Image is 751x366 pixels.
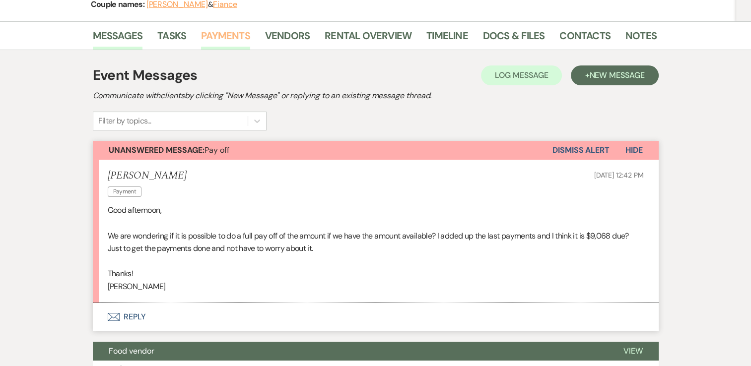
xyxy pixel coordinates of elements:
[481,65,562,85] button: Log Message
[623,346,643,356] span: View
[495,70,548,80] span: Log Message
[589,70,644,80] span: New Message
[552,141,610,160] button: Dismiss Alert
[98,115,151,127] div: Filter by topics...
[93,342,608,361] button: Food vendor
[608,342,659,361] button: View
[93,303,659,331] button: Reply
[213,0,237,8] button: Fiance
[146,0,208,8] button: [PERSON_NAME]
[157,28,186,50] a: Tasks
[108,267,644,280] p: Thanks!
[93,28,143,50] a: Messages
[108,186,142,197] span: Payment
[93,90,659,102] h2: Communicate with clients by clicking "New Message" or replying to an existing message thread.
[108,230,644,255] p: We are wondering if it is possible to do a full pay off of the amount if we have the amount avail...
[625,28,657,50] a: Notes
[108,170,187,182] h5: [PERSON_NAME]
[559,28,611,50] a: Contacts
[325,28,411,50] a: Rental Overview
[625,145,643,155] span: Hide
[109,145,229,155] span: Pay off
[109,346,154,356] span: Food vendor
[594,171,644,180] span: [DATE] 12:42 PM
[93,141,552,160] button: Unanswered Message:Pay off
[109,145,205,155] strong: Unanswered Message:
[108,280,644,293] p: [PERSON_NAME]
[610,141,659,160] button: Hide
[426,28,468,50] a: Timeline
[108,204,644,217] p: Good afternoon,
[93,65,198,86] h1: Event Messages
[571,65,658,85] button: +New Message
[201,28,250,50] a: Payments
[483,28,545,50] a: Docs & Files
[265,28,310,50] a: Vendors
